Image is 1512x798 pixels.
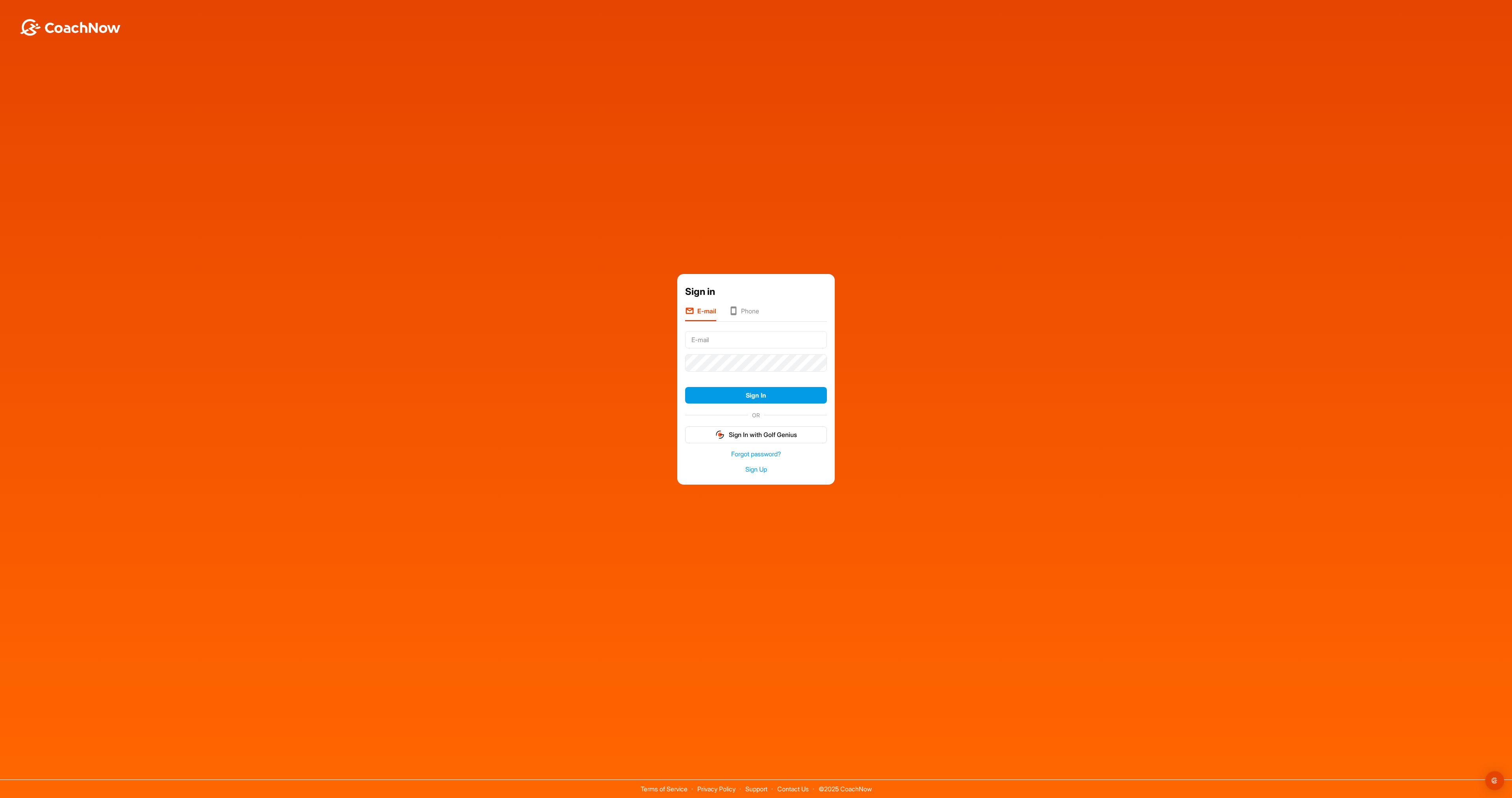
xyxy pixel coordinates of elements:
a: Privacy Policy [697,785,736,793]
a: Support [745,785,767,793]
img: gg_logo [715,430,725,439]
div: Open Intercom Messenger [1485,771,1504,790]
div: Sign in [685,285,827,299]
span: © 2025 CoachNow [815,780,876,792]
button: Sign In [685,387,827,404]
a: Terms of Service [641,785,687,793]
a: Sign Up [685,465,827,474]
a: Contact Us [777,785,809,793]
input: E-mail [685,331,827,348]
span: OR [748,411,764,419]
a: Forgot password? [685,450,827,459]
li: E-mail [685,306,716,321]
img: BwLJSsUCoWCh5upNqxVrqldRgqLPVwmV24tXu5FoVAoFEpwwqQ3VIfuoInZCoVCoTD4vwADAC3ZFMkVEQFDAAAAAElFTkSuQmCC [19,19,121,36]
li: Phone [729,306,759,321]
button: Sign In with Golf Genius [685,426,827,443]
